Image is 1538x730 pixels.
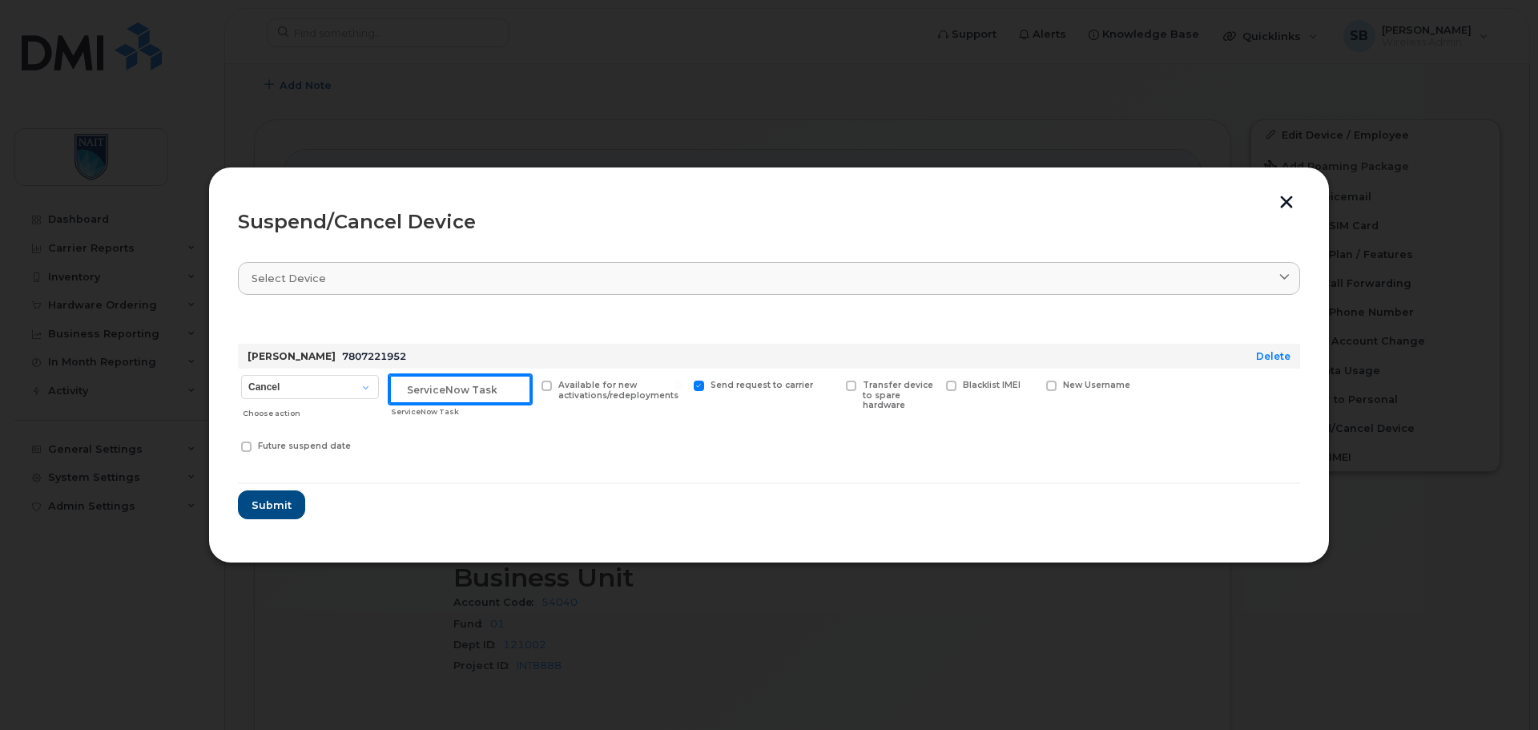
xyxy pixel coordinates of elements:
[963,380,1021,390] span: Blacklist IMEI
[238,490,305,519] button: Submit
[1027,381,1035,389] input: New Username
[558,380,678,401] span: Available for new activations/redeployments
[238,212,1300,232] div: Suspend/Cancel Device
[391,405,531,418] div: ServiceNow Task
[827,381,835,389] input: Transfer device to spare hardware
[674,381,682,389] input: Send request to carrier
[248,350,336,362] strong: [PERSON_NAME]
[863,380,933,411] span: Transfer device to spare hardware
[342,350,406,362] span: 7807221952
[258,441,351,451] span: Future suspend date
[711,380,813,390] span: Send request to carrier
[927,381,935,389] input: Blacklist IMEI
[1063,380,1130,390] span: New Username
[522,381,530,389] input: Available for new activations/redeployments
[252,498,292,513] span: Submit
[389,375,531,404] input: ServiceNow Task
[1256,350,1290,362] a: Delete
[243,401,379,420] div: Choose action
[238,262,1300,295] a: Select device
[252,271,326,286] span: Select device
